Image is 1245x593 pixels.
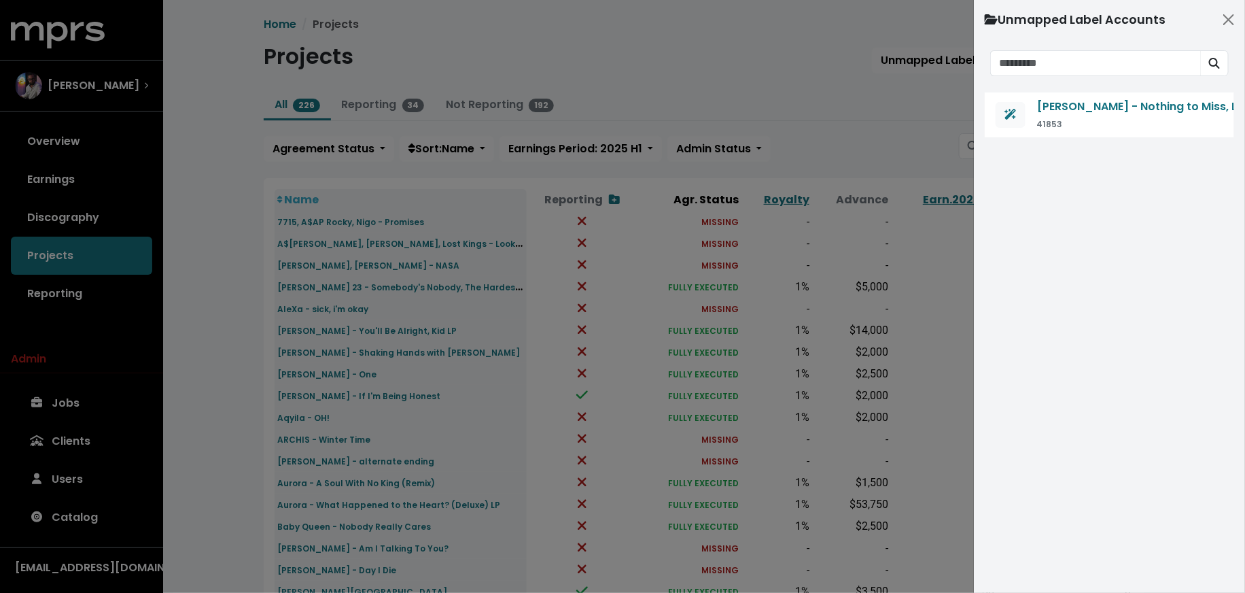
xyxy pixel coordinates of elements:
[1218,9,1240,31] button: Close
[985,11,1166,29] div: Unmapped Label Accounts
[996,102,1025,128] button: Generate agreement from this contract
[1036,118,1062,130] small: 41853
[990,50,1201,76] input: Search unmapped contracts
